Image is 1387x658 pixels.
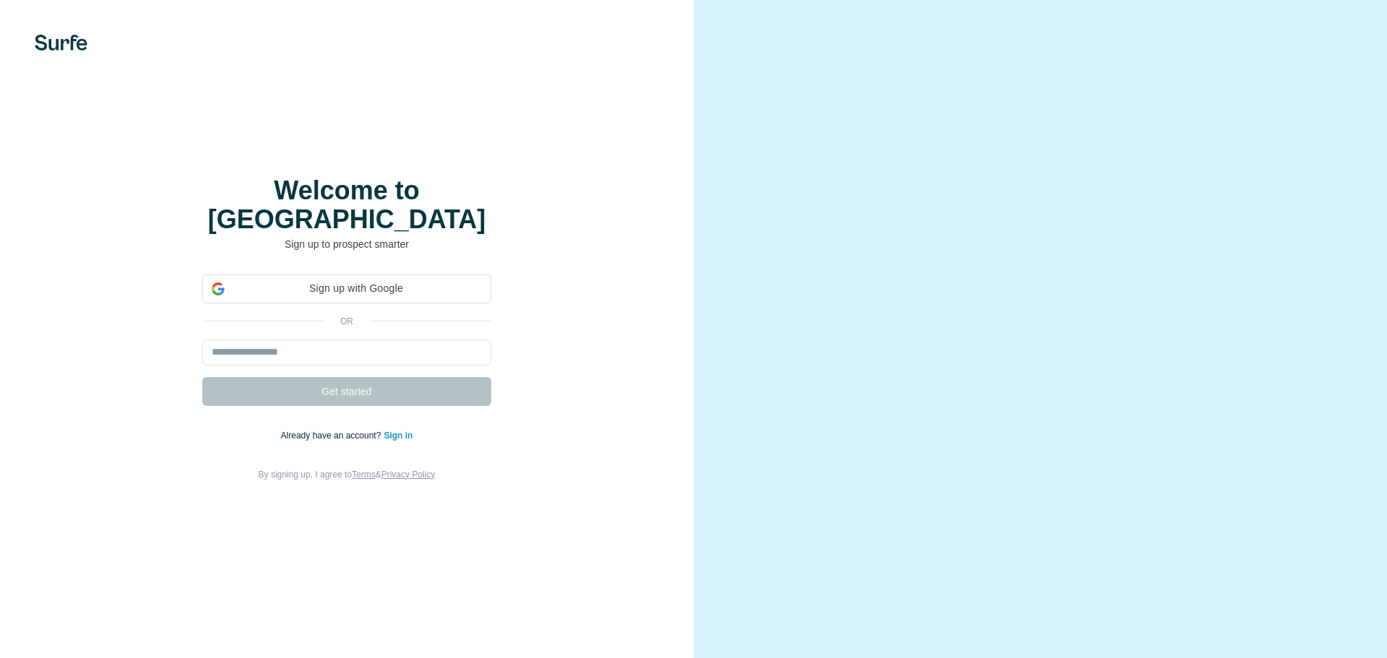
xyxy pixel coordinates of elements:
span: Sign up with Google [230,281,482,296]
p: Sign up to prospect smarter [202,237,491,251]
h1: Welcome to [GEOGRAPHIC_DATA] [202,176,491,234]
a: Terms [352,469,376,480]
span: By signing up, I agree to & [259,469,436,480]
div: Sign up with Google [202,274,491,303]
a: Sign in [384,430,412,441]
p: or [324,315,370,328]
span: Already have an account? [281,430,384,441]
a: Privacy Policy [381,469,436,480]
img: Surfe's logo [35,35,87,51]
